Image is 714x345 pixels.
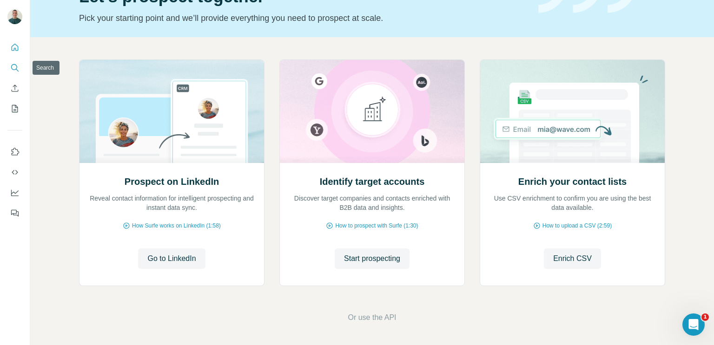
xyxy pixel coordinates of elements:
p: Discover target companies and contacts enriched with B2B data and insights. [289,194,455,212]
p: Reveal contact information for intelligent prospecting and instant data sync. [89,194,255,212]
span: How to upload a CSV (2:59) [542,221,612,230]
button: Feedback [7,205,22,221]
button: Dashboard [7,184,22,201]
button: Use Surfe API [7,164,22,181]
h2: Identify target accounts [320,175,425,188]
h2: Prospect on LinkedIn [125,175,219,188]
span: Enrich CSV [553,253,592,264]
span: Go to LinkedIn [147,253,196,264]
button: Go to LinkedIn [138,248,205,269]
img: Prospect on LinkedIn [79,60,264,163]
button: Use Surfe on LinkedIn [7,143,22,160]
button: Or use the API [348,312,396,323]
button: My lists [7,100,22,117]
p: Use CSV enrichment to confirm you are using the best data available. [489,194,655,212]
button: Enrich CSV [7,80,22,97]
span: How to prospect with Surfe (1:30) [335,221,418,230]
p: Pick your starting point and we’ll provide everything you need to prospect at scale. [79,12,527,25]
span: 1 [701,313,709,321]
img: Identify target accounts [279,60,465,163]
span: How Surfe works on LinkedIn (1:58) [132,221,221,230]
iframe: Intercom live chat [682,313,705,336]
span: Start prospecting [344,253,400,264]
img: Avatar [7,9,22,24]
img: Enrich your contact lists [480,60,665,163]
button: Search [7,59,22,76]
h2: Enrich your contact lists [518,175,627,188]
button: Quick start [7,39,22,56]
button: Enrich CSV [544,248,601,269]
button: Start prospecting [335,248,410,269]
